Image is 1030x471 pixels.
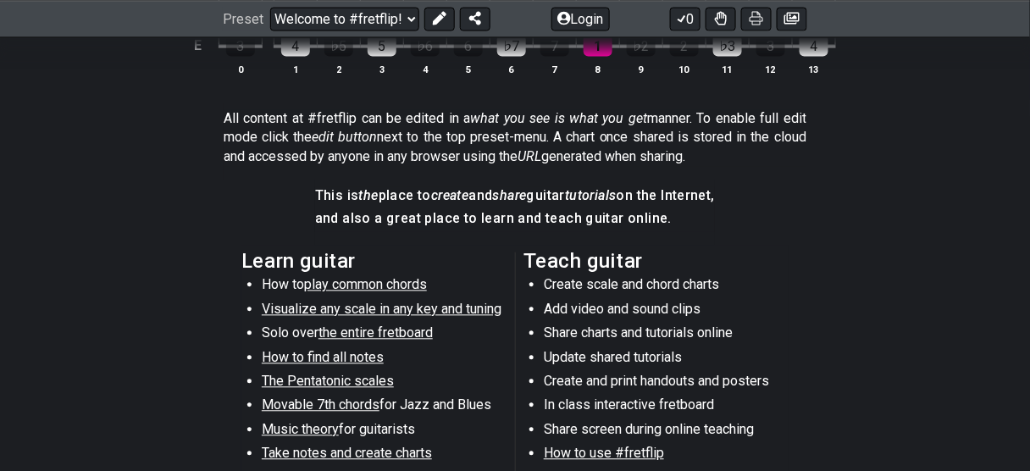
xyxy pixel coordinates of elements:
div: ♭2 [627,35,656,57]
button: 0 [670,7,701,30]
th: 2 [317,61,360,79]
div: 6 [454,35,483,57]
span: Preset [223,11,263,27]
div: ♭3 [713,35,742,57]
em: create [431,188,468,204]
li: Share screen during online teaching [544,421,785,445]
div: 4 [281,35,310,57]
em: share [493,188,527,204]
button: Edit Preset [424,7,455,30]
em: the [359,188,379,204]
div: 1 [584,35,612,57]
span: The Pentatonic scales [262,374,394,390]
li: Add video and sound clips [544,301,785,324]
button: Print [741,7,772,30]
li: Create scale and chord charts [544,276,785,300]
th: 13 [792,61,835,79]
th: 4 [403,61,446,79]
li: In class interactive fretboard [544,396,785,420]
th: 12 [749,61,792,79]
th: 10 [662,61,706,79]
th: 1 [274,61,317,79]
div: 2 [670,35,699,57]
h4: and also a great place to learn and teach guitar online. [315,210,715,229]
th: 11 [706,61,749,79]
div: 7 [540,35,569,57]
em: tutorials [565,188,617,204]
li: Create and print handouts and posters [544,373,785,396]
th: 6 [490,61,533,79]
div: ♭7 [497,35,526,57]
th: 3 [360,61,403,79]
h2: Learn guitar [241,252,507,271]
em: URL [518,149,541,165]
span: Visualize any scale in any key and tuning [262,302,501,318]
th: 7 [533,61,576,79]
th: 0 [219,61,263,79]
div: 3 [226,35,255,57]
span: play common chords [304,277,427,293]
button: Login [551,7,610,30]
li: How to [262,276,503,300]
span: Take notes and create charts [262,446,432,462]
h4: This is place to and guitar on the Internet, [315,187,715,206]
span: Movable 7th chords [262,397,379,413]
li: Share charts and tutorials online [544,324,785,348]
div: 5 [368,35,396,57]
div: ♭6 [411,35,440,57]
li: Solo over [262,324,503,348]
li: for guitarists [262,421,503,445]
li: for Jazz and Blues [262,396,503,420]
button: Toggle Dexterity for all fretkits [706,7,736,30]
th: 9 [619,61,662,79]
h2: Teach guitar [523,252,789,271]
span: Music theory [262,422,339,438]
th: 8 [576,61,619,79]
span: How to find all notes [262,350,384,366]
em: edit button [312,130,377,146]
em: what you see is what you get [471,111,648,127]
span: the entire fretboard [318,325,433,341]
th: 5 [446,61,490,79]
span: How to use #fretflip [544,446,664,462]
button: Create image [777,7,807,30]
td: E [187,30,208,62]
button: Share Preset [460,7,490,30]
div: ♭5 [324,35,353,57]
p: All content at #fretflip can be edited in a manner. To enable full edit mode click the next to th... [224,110,806,167]
div: 4 [800,35,828,57]
select: Preset [270,7,419,30]
li: Update shared tutorials [544,349,785,373]
div: 3 [756,35,785,57]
